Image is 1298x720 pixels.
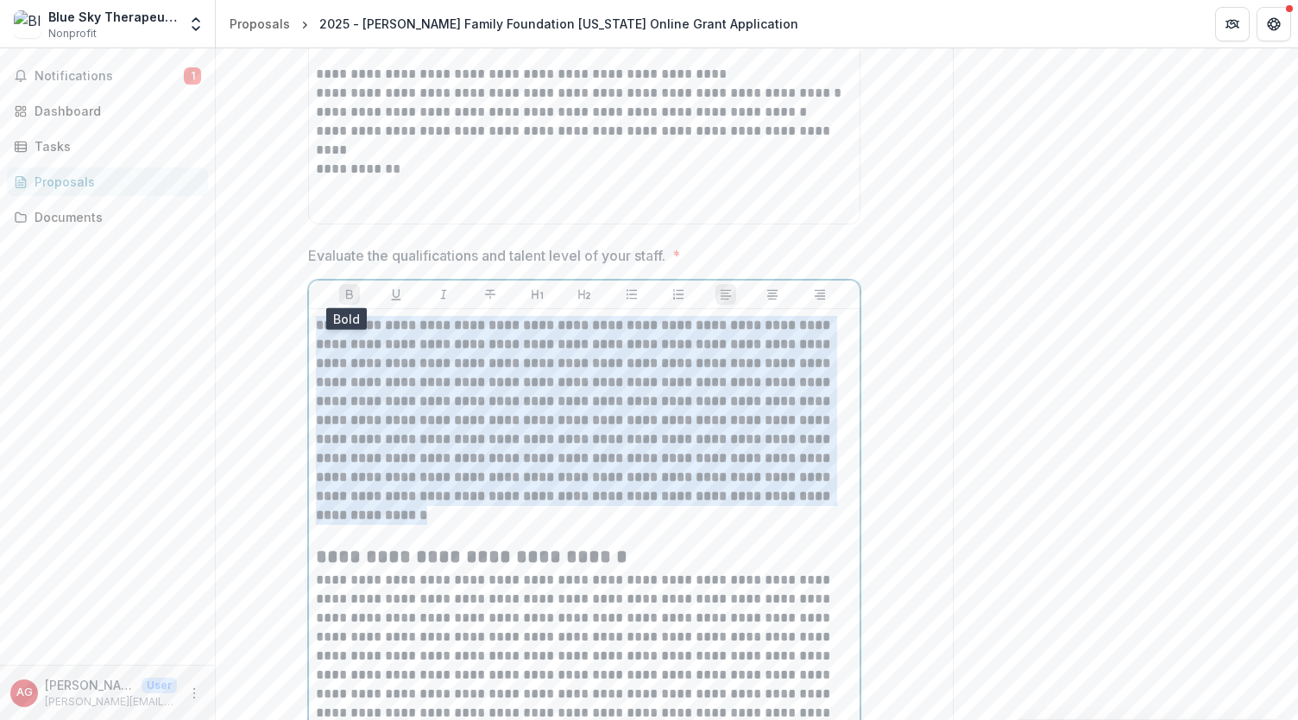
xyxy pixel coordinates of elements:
[184,67,201,85] span: 1
[1257,7,1291,41] button: Get Help
[230,15,290,33] div: Proposals
[35,102,194,120] div: Dashboard
[433,284,454,305] button: Italicize
[715,284,736,305] button: Align Left
[35,137,194,155] div: Tasks
[35,173,194,191] div: Proposals
[386,284,406,305] button: Underline
[668,284,689,305] button: Ordered List
[184,683,205,704] button: More
[480,284,501,305] button: Strike
[45,694,177,710] p: [PERSON_NAME][EMAIL_ADDRESS][DOMAIN_NAME]
[16,687,33,698] div: Amy Gayhart
[308,245,665,266] p: Evaluate the qualifications and talent level of your staff.
[7,132,208,161] a: Tasks
[48,26,97,41] span: Nonprofit
[7,62,208,90] button: Notifications1
[14,10,41,38] img: Blue Sky Therapeutic Riding And Respite
[1215,7,1250,41] button: Partners
[142,678,177,693] p: User
[319,15,798,33] div: 2025 - [PERSON_NAME] Family Foundation [US_STATE] Online Grant Application
[48,8,177,26] div: Blue Sky Therapeutic Riding And Respite
[184,7,208,41] button: Open entity switcher
[762,284,783,305] button: Align Center
[574,284,595,305] button: Heading 2
[45,676,135,694] p: [PERSON_NAME]
[527,284,548,305] button: Heading 1
[7,97,208,125] a: Dashboard
[7,167,208,196] a: Proposals
[35,208,194,226] div: Documents
[223,11,805,36] nav: breadcrumb
[810,284,830,305] button: Align Right
[621,284,642,305] button: Bullet List
[35,69,184,84] span: Notifications
[339,284,360,305] button: Bold
[7,203,208,231] a: Documents
[223,11,297,36] a: Proposals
